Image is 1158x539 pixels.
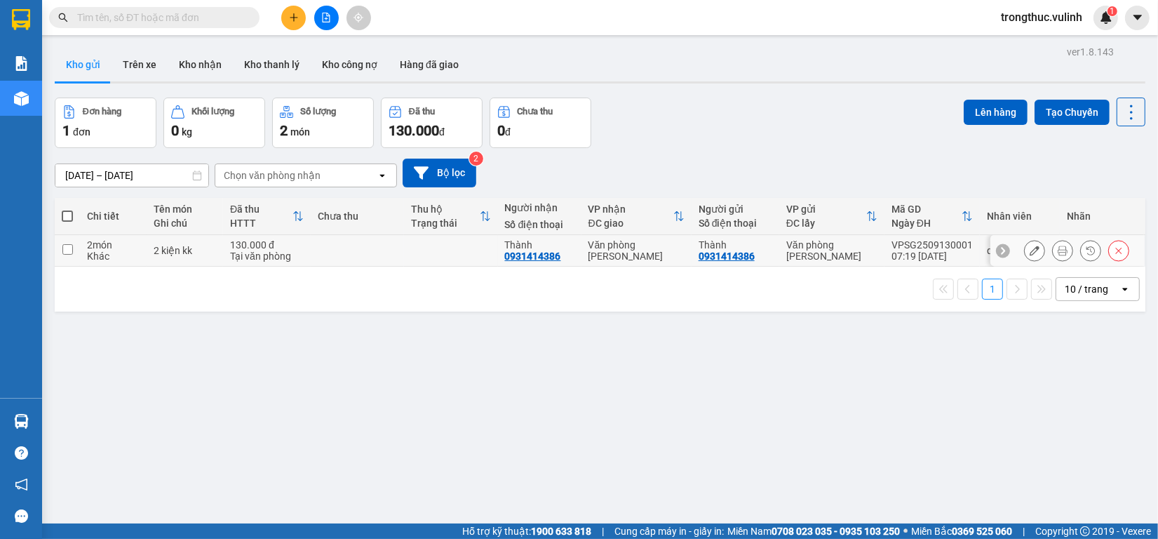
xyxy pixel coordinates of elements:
div: VP gửi [786,204,866,215]
span: 1 [62,122,70,139]
div: HTTT [230,218,292,229]
div: Sửa đơn hàng [1024,240,1045,261]
div: Thu hộ [411,204,479,215]
span: 1 [1110,6,1115,16]
button: Khối lượng0kg [163,98,265,148]
span: đơn [73,126,90,138]
button: Đã thu130.000đ [381,98,483,148]
button: Trên xe [112,48,168,81]
div: 130.000 đ [230,239,304,251]
span: notification [15,478,28,491]
th: Toggle SortBy [779,198,884,235]
div: Ghi chú [154,218,216,229]
div: 0931414386 [505,251,561,262]
div: Người nhận [505,202,574,213]
button: Kho nhận [168,48,233,81]
span: món [290,126,310,138]
span: ⚪️ [903,528,908,534]
strong: 0708 023 035 - 0935 103 250 [772,526,900,537]
div: Khối lượng [191,107,234,117]
div: Chưa thu [518,107,553,117]
div: Thành [699,239,772,251]
span: 0 [171,122,179,139]
img: warehouse-icon [14,414,29,429]
span: đ [505,126,511,138]
span: plus [289,13,299,22]
button: Đơn hàng1đơn [55,98,156,148]
span: | [602,524,604,539]
span: message [15,510,28,523]
th: Toggle SortBy [223,198,311,235]
span: copyright [1080,526,1090,536]
div: ĐC lấy [786,218,866,229]
div: 2 kiện kk [154,245,216,256]
div: 07:19 [DATE] [891,251,973,262]
button: Tạo Chuyến [1035,100,1110,125]
button: file-add [314,6,339,30]
span: Cung cấp máy in - giấy in: [614,524,724,539]
button: Chưa thu0đ [490,98,591,148]
span: question-circle [15,446,28,460]
input: Select a date range. [55,164,208,187]
div: Trạng thái [411,218,479,229]
sup: 2 [469,152,483,166]
div: Chưa thu [318,211,397,222]
div: ĐC giao [588,218,673,229]
div: 2 món [87,239,140,251]
div: VP nhận [588,204,673,215]
img: logo-vxr [12,9,30,30]
span: search [58,13,68,22]
div: Chọn văn phòng nhận [224,168,321,182]
div: Văn phòng [PERSON_NAME] [588,239,685,262]
button: Kho gửi [55,48,112,81]
th: Toggle SortBy [581,198,692,235]
div: VPSG2509130001 [891,239,973,251]
input: Tìm tên, số ĐT hoặc mã đơn [77,10,243,25]
span: Hỗ trợ kỹ thuật: [462,524,591,539]
span: 130.000 [389,122,439,139]
button: Số lượng2món [272,98,374,148]
div: Nhãn [1067,211,1137,222]
svg: open [377,170,388,181]
div: Chi tiết [87,211,140,222]
div: Tên món [154,204,216,215]
button: Hàng đã giao [389,48,470,81]
button: 1 [982,279,1003,300]
div: Khác [87,251,140,262]
button: aim [346,6,371,30]
button: Kho công nợ [311,48,389,81]
span: đ [439,126,445,138]
div: Ngày ĐH [891,218,962,229]
div: Đã thu [230,204,292,215]
button: Bộ lọc [403,159,476,187]
div: Số điện thoại [699,218,772,229]
button: Lên hàng [964,100,1028,125]
div: Mã GD [891,204,962,215]
div: Văn phòng [PERSON_NAME] [786,239,877,262]
span: Miền Bắc [911,524,1012,539]
div: quocviet.vulinh [987,245,1053,256]
sup: 1 [1107,6,1117,16]
span: file-add [321,13,331,22]
strong: 1900 633 818 [531,526,591,537]
button: plus [281,6,306,30]
span: caret-down [1131,11,1144,24]
div: Tại văn phòng [230,251,304,262]
th: Toggle SortBy [404,198,497,235]
span: Miền Nam [727,524,900,539]
div: 0931414386 [699,251,755,262]
div: Thành [505,239,574,251]
div: Số lượng [300,107,336,117]
img: solution-icon [14,56,29,71]
button: caret-down [1125,6,1150,30]
div: Người gửi [699,204,772,215]
svg: open [1119,284,1131,295]
button: Kho thanh lý [233,48,311,81]
strong: 0369 525 060 [952,526,1012,537]
div: Đã thu [409,107,435,117]
div: Đơn hàng [83,107,121,117]
span: 0 [497,122,505,139]
span: kg [182,126,192,138]
div: ver 1.8.143 [1067,44,1114,60]
span: | [1023,524,1025,539]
